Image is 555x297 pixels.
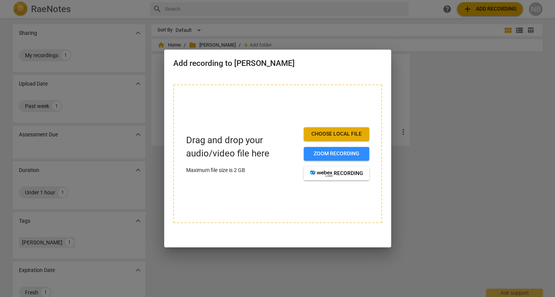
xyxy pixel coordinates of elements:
h2: Add recording to [PERSON_NAME] [173,59,382,68]
button: Zoom recording [304,147,369,161]
button: recording [304,167,369,180]
button: Choose local file [304,127,369,141]
span: Choose local file [310,130,363,138]
span: Zoom recording [310,150,363,158]
p: Drag and drop your audio/video file here [186,134,298,160]
p: Maximum file size is 2 GB [186,166,298,174]
span: recording [310,170,363,177]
